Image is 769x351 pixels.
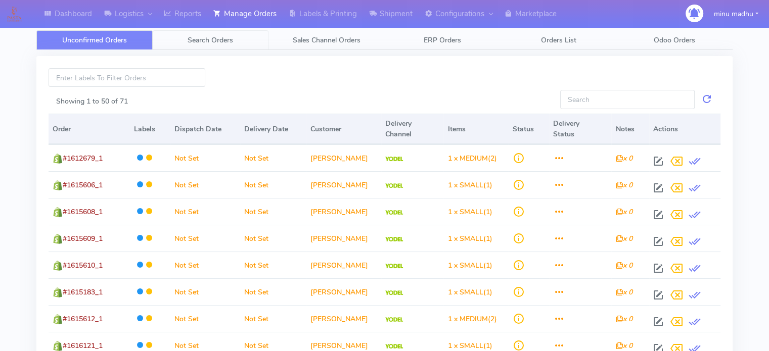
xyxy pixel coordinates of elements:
span: Orders List [541,35,576,45]
span: #1612679_1 [63,154,103,163]
span: (1) [447,287,492,297]
td: Not Set [170,278,240,305]
td: [PERSON_NAME] [306,225,381,252]
span: Odoo Orders [654,35,695,45]
th: Notes [611,114,649,144]
span: #1615608_1 [63,207,103,217]
img: Yodel [385,264,403,269]
input: Search [560,90,695,109]
span: 1 x SMALL [447,341,483,350]
th: Actions [649,114,721,144]
td: Not Set [240,225,306,252]
span: 1 x SMALL [447,287,483,297]
span: (1) [447,261,492,270]
th: Delivery Channel [381,114,443,144]
i: x 0 [615,341,632,350]
th: Delivery Date [240,114,306,144]
span: 1 x SMALL [447,234,483,243]
td: Not Set [170,198,240,225]
span: (1) [447,180,492,190]
td: [PERSON_NAME] [306,171,381,198]
span: ERP Orders [424,35,461,45]
img: Yodel [385,317,403,322]
td: Not Set [170,305,240,332]
ul: Tabs [36,30,733,50]
span: 1 x SMALL [447,261,483,270]
span: (1) [447,207,492,217]
td: Not Set [170,171,240,198]
th: Status [509,114,549,144]
span: (2) [447,154,496,163]
td: Not Set [170,144,240,171]
span: Sales Channel Orders [293,35,360,45]
td: [PERSON_NAME] [306,278,381,305]
span: #1615612_1 [63,314,103,324]
img: Yodel [385,210,403,215]
img: Yodel [385,344,403,349]
img: Yodel [385,183,403,188]
span: 1 x MEDIUM [447,154,487,163]
th: Items [443,114,509,144]
img: Yodel [385,157,403,162]
td: [PERSON_NAME] [306,252,381,278]
td: Not Set [170,225,240,252]
td: Not Set [240,252,306,278]
span: 1 x MEDIUM [447,314,487,324]
td: Not Set [240,171,306,198]
td: Not Set [240,278,306,305]
span: #1615609_1 [63,234,103,243]
th: Order [49,114,130,144]
button: minu madhu [706,4,766,24]
td: Not Set [170,252,240,278]
span: (2) [447,314,496,324]
i: x 0 [615,287,632,297]
span: #1615606_1 [63,180,103,190]
span: #1616121_1 [63,341,103,350]
td: [PERSON_NAME] [306,305,381,332]
img: Yodel [385,290,403,295]
span: #1615183_1 [63,287,103,297]
th: Dispatch Date [170,114,240,144]
span: (1) [447,234,492,243]
i: x 0 [615,154,632,163]
span: Unconfirmed Orders [62,35,127,45]
td: Not Set [240,198,306,225]
i: x 0 [615,207,632,217]
td: [PERSON_NAME] [306,198,381,225]
label: Showing 1 to 50 of 71 [56,96,128,107]
i: x 0 [615,261,632,270]
input: Enter Labels To Filter Orders [49,68,205,87]
th: Delivery Status [549,114,611,144]
th: Labels [130,114,170,144]
td: [PERSON_NAME] [306,144,381,171]
th: Customer [306,114,381,144]
span: Search Orders [188,35,233,45]
td: Not Set [240,144,306,171]
span: (1) [447,341,492,350]
span: 1 x SMALL [447,180,483,190]
i: x 0 [615,314,632,324]
span: #1615610_1 [63,261,103,270]
i: x 0 [615,234,632,243]
td: Not Set [240,305,306,332]
span: 1 x SMALL [447,207,483,217]
i: x 0 [615,180,632,190]
img: Yodel [385,237,403,242]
